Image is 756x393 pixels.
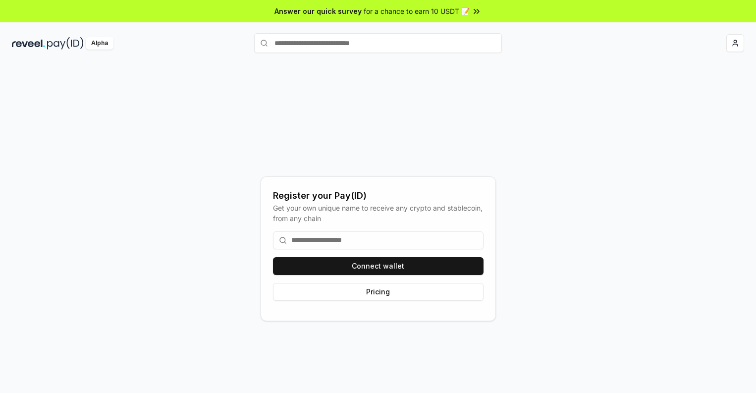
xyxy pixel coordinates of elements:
img: pay_id [47,37,84,50]
button: Connect wallet [273,257,484,275]
button: Pricing [273,283,484,301]
span: Answer our quick survey [274,6,362,16]
div: Get your own unique name to receive any crypto and stablecoin, from any chain [273,203,484,224]
div: Register your Pay(ID) [273,189,484,203]
div: Alpha [86,37,113,50]
img: reveel_dark [12,37,45,50]
span: for a chance to earn 10 USDT 📝 [364,6,470,16]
